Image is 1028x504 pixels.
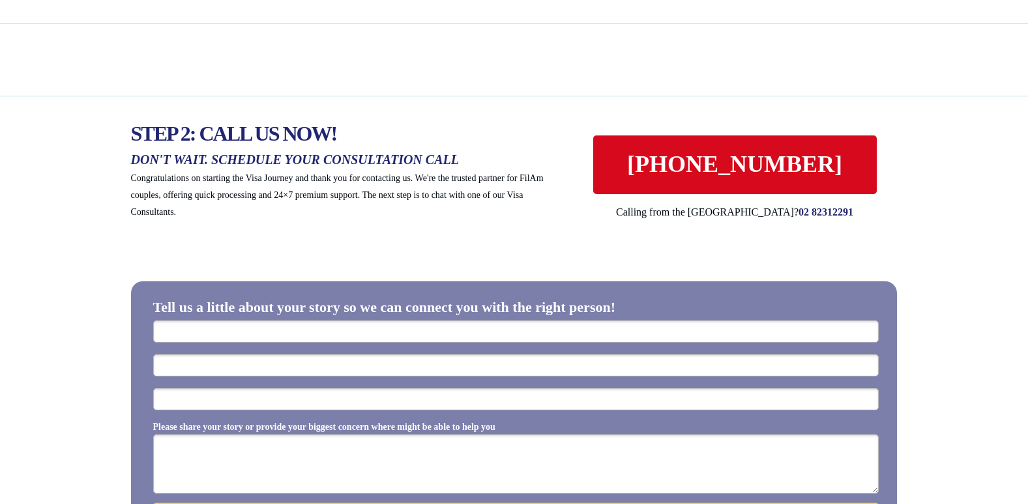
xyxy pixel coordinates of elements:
[131,173,544,217] span: Congratulations on starting the Visa Journey and thank you for contacting us. We're the trusted p...
[153,422,495,432] span: Please share your story or provide your biggest concern where might be able to help you
[616,206,799,217] span: Calling from the [GEOGRAPHIC_DATA]?
[593,150,877,178] span: [PHONE_NUMBER]
[153,299,616,315] span: Tell us a little about your story so we can connect you with the right person!
[593,135,877,194] a: [PHONE_NUMBER]
[131,122,337,145] span: STEP 2: CALL US NOW!
[799,206,853,217] span: 02 82312291
[131,152,459,167] span: DON'T WAIT. SCHEDULE YOUR CONSULTATION CALL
